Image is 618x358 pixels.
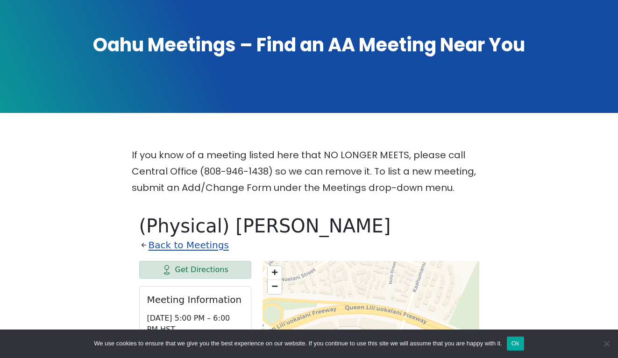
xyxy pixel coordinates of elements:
[9,33,609,58] h1: Oahu Meetings – Find an AA Meeting Near You
[602,339,611,348] span: No
[139,261,251,279] a: Get Directions
[147,294,243,305] h2: Meeting Information
[272,280,278,292] span: −
[272,266,278,278] span: +
[147,313,243,335] p: [DATE] 5:00 PM – 6:00 PM HST
[268,280,282,294] a: Zoom out
[139,215,479,237] h1: (Physical) [PERSON_NAME]
[94,339,502,348] span: We use cookies to ensure that we give you the best experience on our website. If you continue to ...
[149,237,229,253] a: Back to Meetings
[132,147,487,196] p: If you know of a meeting listed here that NO LONGER MEETS, please call Central Office (808-946-14...
[507,337,524,351] button: Ok
[268,266,282,280] a: Zoom in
